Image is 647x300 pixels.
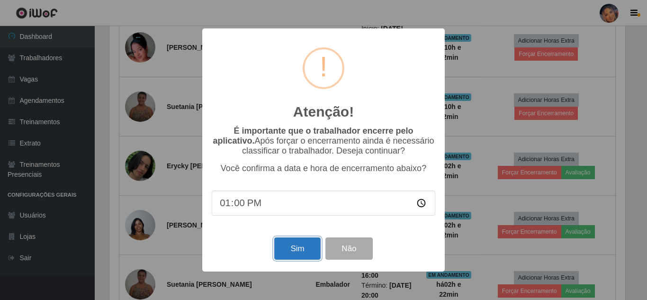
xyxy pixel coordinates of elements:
p: Após forçar o encerramento ainda é necessário classificar o trabalhador. Deseja continuar? [212,126,435,156]
b: É importante que o trabalhador encerre pelo aplicativo. [213,126,413,145]
p: Você confirma a data e hora de encerramento abaixo? [212,164,435,173]
button: Sim [274,237,320,260]
button: Não [325,237,372,260]
h2: Atenção! [293,103,354,120]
